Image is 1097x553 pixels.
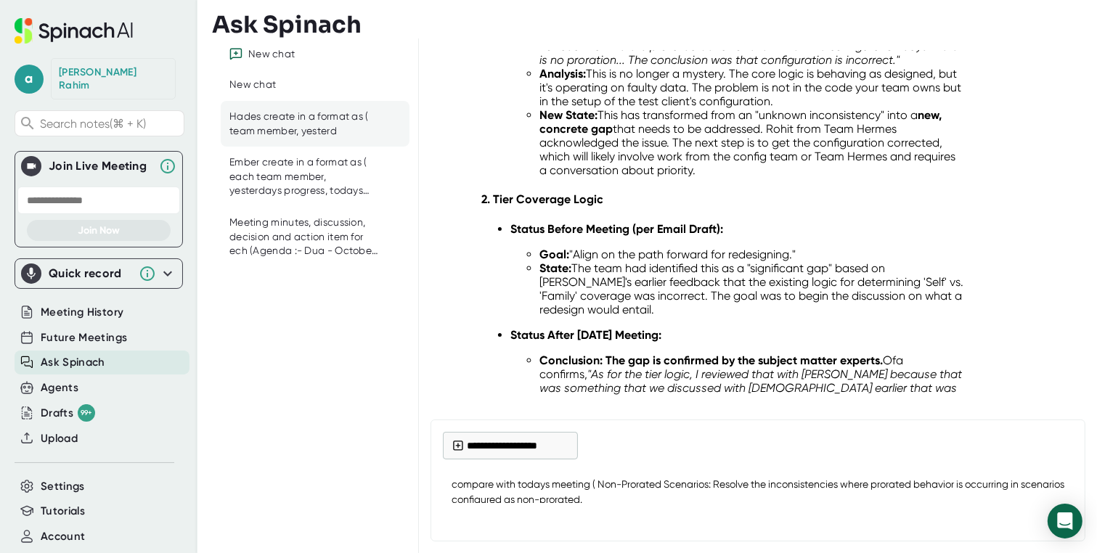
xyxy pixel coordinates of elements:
strong: State: [539,261,571,275]
div: Join Live Meeting [49,159,152,173]
div: 99+ [78,404,95,422]
h3: Ask Spinach [212,11,362,38]
span: Search notes (⌘ + K) [40,117,180,131]
button: Drafts 99+ [41,404,95,422]
li: Ofa confirms, [539,353,965,422]
strong: Goal: [539,247,569,261]
div: Open Intercom Messenger [1048,504,1082,538]
strong: The gap is confirmed by the subject matter experts. [605,353,883,367]
div: Hades create in a format as ( team member, yesterd [229,110,379,138]
div: Abdul Rahim [59,66,168,91]
strong: Analysis: [539,67,586,81]
strong: new, concrete gap [539,108,942,136]
em: "As for the tier logic, I reviewed that with [PERSON_NAME] because that was something that we dis... [539,367,962,422]
li: This is no longer a mystery. The core logic is behaving as designed, but it's operating on faulty... [539,67,965,108]
li: "Align on the path forward for redesigning." [539,247,965,261]
strong: Status Before Meeting (per Email Draft): [510,222,723,236]
div: Meeting minutes, discussion, decision and action item for ech (Agenda :- Dua - ⁠October [DEMOGRAP... [229,216,379,258]
button: Ask Spinach [41,354,105,371]
li: This has transformed from an "unknown inconsistency" into a that needs to be addressed. Rohit fro... [539,108,965,177]
img: Join Live Meeting [24,159,38,173]
strong: Conclusion: [539,353,603,367]
div: Quick record [49,266,131,281]
div: Drafts [41,404,95,422]
span: Join Now [78,224,120,237]
div: New chat [229,78,276,92]
div: Quick record [21,259,176,288]
button: Meeting History [41,304,123,321]
button: Tutorials [41,503,85,520]
button: Account [41,528,85,545]
span: a [15,65,44,94]
div: Send message [1047,503,1073,529]
button: Join Now [27,220,171,241]
div: Ember create in a format as ( each team member, yesterdays progress, todays plan, blockers on the... [229,155,379,198]
div: New chat [248,48,295,61]
button: Future Meetings [41,329,127,346]
button: Settings [41,478,85,495]
strong: New State: [539,108,598,122]
button: Upload [41,430,78,447]
button: Agents [41,380,78,396]
strong: 2. Tier Coverage Logic [481,192,603,206]
strong: Status After [DATE] Meeting: [510,328,661,342]
li: The team had identified this as a "significant gap" based on [PERSON_NAME]'s earlier feedback tha... [539,261,965,316]
div: Join Live MeetingJoin Live Meeting [21,152,176,181]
